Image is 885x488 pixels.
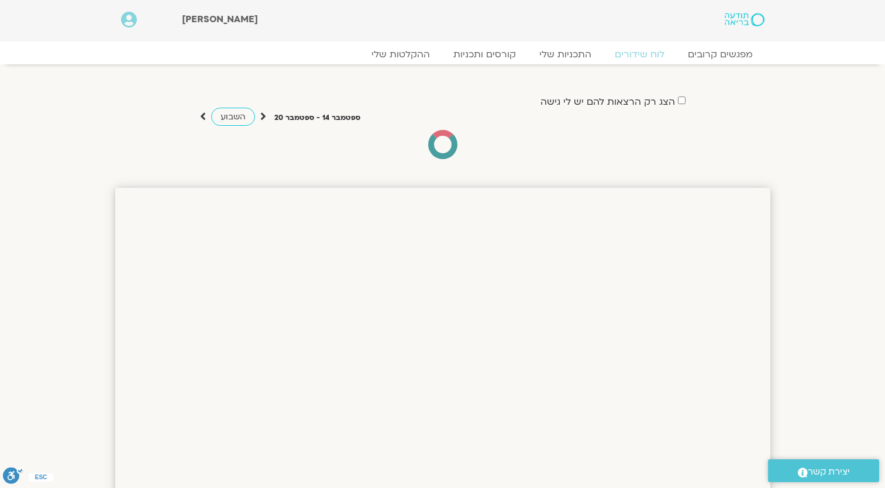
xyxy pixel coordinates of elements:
a: קורסים ותכניות [442,49,528,60]
a: יצירת קשר [768,459,879,482]
a: לוח שידורים [603,49,676,60]
a: השבוע [211,108,255,126]
label: הצג רק הרצאות להם יש לי גישה [540,97,675,107]
nav: Menu [121,49,765,60]
span: השבוע [221,111,246,122]
a: התכניות שלי [528,49,603,60]
span: יצירת קשר [808,464,850,480]
a: מפגשים קרובים [676,49,765,60]
span: [PERSON_NAME] [182,13,258,26]
p: ספטמבר 14 - ספטמבר 20 [274,112,360,124]
a: ההקלטות שלי [360,49,442,60]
